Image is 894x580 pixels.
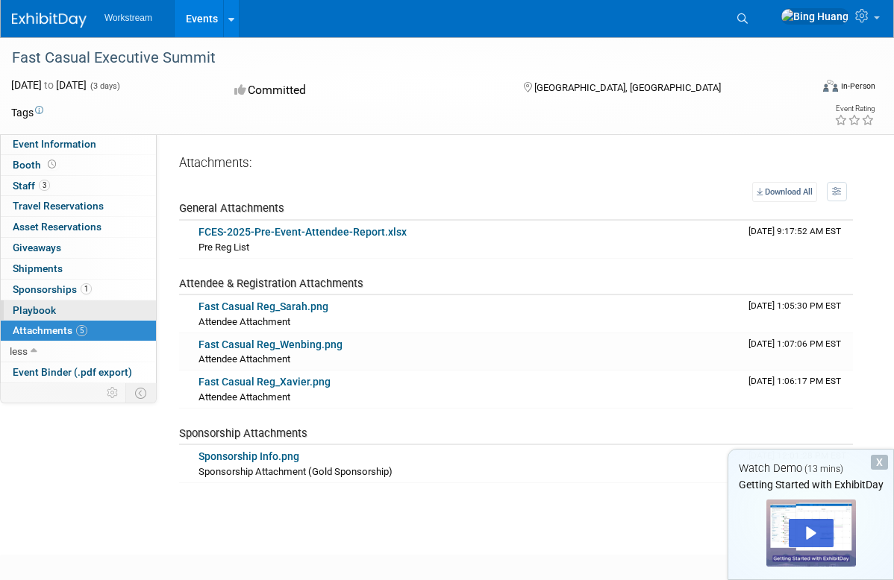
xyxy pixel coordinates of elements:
div: Committed [230,78,499,104]
span: (3 days) [89,81,120,91]
span: Travel Reservations [13,200,104,212]
span: Playbook [13,304,56,316]
td: Toggle Event Tabs [126,383,157,403]
img: ExhibitDay [12,13,87,28]
div: Play [789,519,834,547]
span: Attendee & Registration Attachments [179,277,363,290]
span: 1 [81,283,92,294]
a: Event Binder (.pdf export) [1,362,156,382]
a: Event Information [1,134,156,154]
img: Format-Inperson.png [823,80,838,92]
div: Watch Demo [728,461,893,476]
a: Attachments5 [1,321,156,341]
span: Giveaways [13,242,61,253]
span: Attendee Attachment [199,353,290,365]
div: Fast Casual Executive Summit [7,45,791,72]
span: Upload Timestamp [748,376,841,386]
div: In-Person [840,81,875,92]
span: Sponsorship Attachment (Gold Sponsorship) [199,466,393,477]
td: Personalize Event Tab Strip [100,383,126,403]
td: Upload Timestamp [743,371,853,408]
span: Sponsorships [13,283,92,295]
span: Event Information [13,138,96,150]
span: 3 [39,180,50,191]
span: Sponsorship Attachments [179,426,307,440]
td: Upload Timestamp [743,333,853,371]
span: Booth [13,159,59,171]
a: Asset Reservations [1,217,156,237]
span: Attendee Attachment [199,391,290,403]
div: Attachments: [179,154,853,174]
div: Getting Started with ExhibitDay [728,477,893,492]
span: Upload Timestamp [748,226,841,236]
a: Sponsorship Info.png [199,450,299,462]
td: Tags [11,105,43,120]
a: Booth [1,155,156,175]
span: less [10,345,28,357]
span: Booth not reserved yet [45,159,59,170]
a: Staff3 [1,176,156,196]
span: [GEOGRAPHIC_DATA], [GEOGRAPHIC_DATA] [534,82,721,93]
div: Event Rating [834,105,875,113]
a: Sponsorships1 [1,280,156,300]
div: Dismiss [871,455,888,470]
span: Attachments [13,324,87,336]
a: Download All [752,182,817,202]
a: Fast Casual Reg_Xavier.png [199,376,331,388]
span: Asset Reservations [13,221,101,233]
td: Upload Timestamp [743,295,853,332]
span: to [42,79,56,91]
span: Upload Timestamp [748,338,841,349]
a: FCES-2025-Pre-Event-Attendee-Report.xlsx [199,226,407,238]
div: Event Format [741,78,876,100]
td: Upload Timestamp [743,221,853,258]
a: Giveaways [1,238,156,258]
span: Workstream [104,13,152,23]
span: 5 [76,325,87,336]
span: [DATE] [DATE] [11,79,87,91]
span: (13 mins) [804,464,843,474]
a: Playbook [1,300,156,321]
a: Fast Casual Reg_Wenbing.png [199,338,343,350]
td: Upload Timestamp [743,445,853,482]
span: Staff [13,180,50,192]
span: Upload Timestamp [748,300,841,311]
a: less [1,341,156,362]
a: Shipments [1,259,156,279]
span: Attendee Attachment [199,316,290,327]
span: Shipments [13,262,63,274]
a: Fast Casual Reg_Sarah.png [199,300,328,312]
span: Event Binder (.pdf export) [13,366,132,378]
a: Travel Reservations [1,196,156,216]
img: Bing Huang [781,8,849,25]
span: General Attachments [179,201,284,215]
span: Pre Reg List [199,242,249,253]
